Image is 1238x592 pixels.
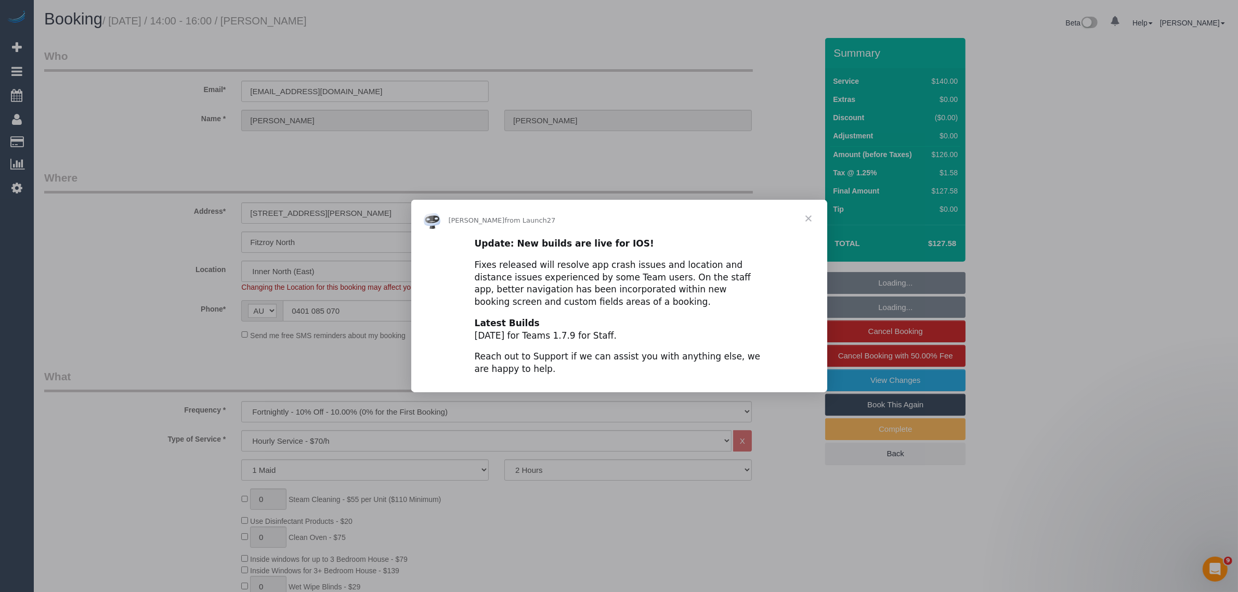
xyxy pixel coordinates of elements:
div: Reach out to Support if we can assist you with anything else, we are happy to help. [475,351,764,376]
span: [PERSON_NAME] [449,216,505,224]
img: Profile image for Ellie [424,212,440,229]
b: Update: New builds are live for IOS! [475,238,654,249]
div: [DATE] for Teams 1.7.9 for Staff. [475,317,764,342]
b: Latest Builds [475,318,540,328]
div: Fixes released will resolve app crash issues and location and distance issues experienced by some... [475,259,764,308]
span: Close [790,200,827,237]
span: from Launch27 [505,216,556,224]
